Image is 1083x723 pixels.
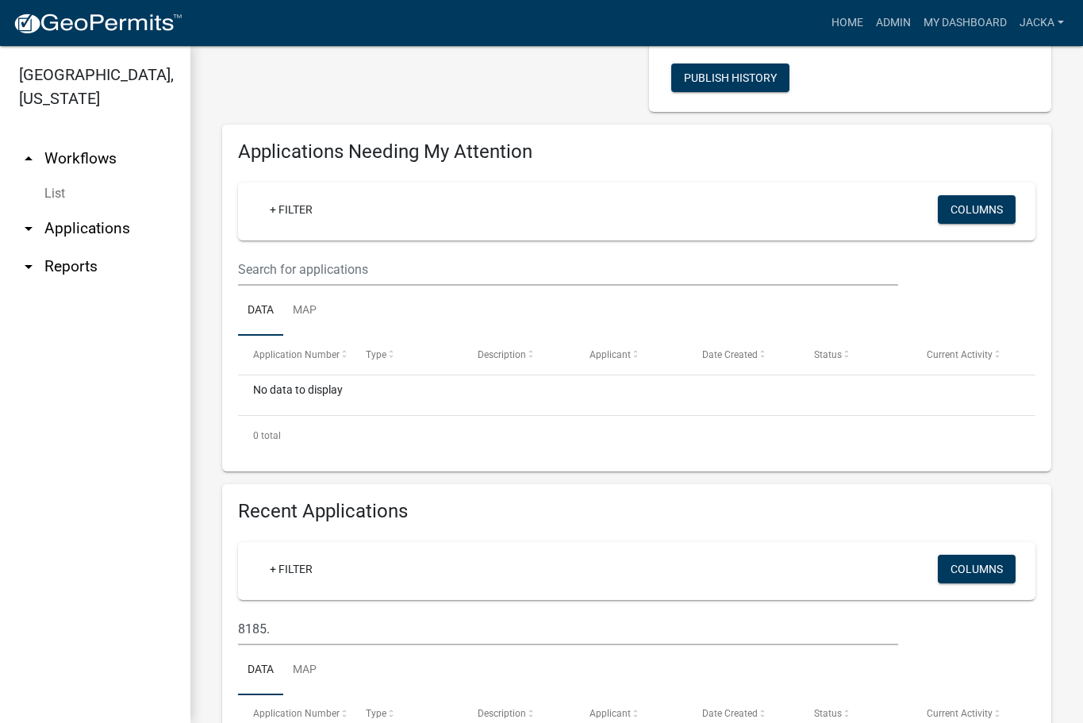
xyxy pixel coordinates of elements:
[671,63,789,92] button: Publish History
[590,708,631,719] span: Applicant
[366,708,386,719] span: Type
[1013,8,1070,38] a: jacka
[19,219,38,238] i: arrow_drop_down
[19,257,38,276] i: arrow_drop_down
[938,195,1016,224] button: Columns
[238,140,1035,163] h4: Applications Needing My Attention
[912,336,1023,374] datatable-header-cell: Current Activity
[687,336,799,374] datatable-header-cell: Date Created
[238,613,898,645] input: Search for applications
[238,253,898,286] input: Search for applications
[238,500,1035,523] h4: Recent Applications
[590,349,631,360] span: Applicant
[927,708,993,719] span: Current Activity
[702,349,758,360] span: Date Created
[283,645,326,696] a: Map
[478,708,526,719] span: Description
[870,8,917,38] a: Admin
[671,73,789,86] wm-modal-confirm: Workflow Publish History
[238,416,1035,456] div: 0 total
[350,336,462,374] datatable-header-cell: Type
[917,8,1013,38] a: My Dashboard
[238,286,283,337] a: Data
[463,336,574,374] datatable-header-cell: Description
[253,708,340,719] span: Application Number
[478,349,526,360] span: Description
[238,336,350,374] datatable-header-cell: Application Number
[238,645,283,696] a: Data
[938,555,1016,583] button: Columns
[257,555,325,583] a: + Filter
[574,336,686,374] datatable-header-cell: Applicant
[19,149,38,168] i: arrow_drop_up
[814,708,842,719] span: Status
[366,349,386,360] span: Type
[702,708,758,719] span: Date Created
[927,349,993,360] span: Current Activity
[814,349,842,360] span: Status
[238,375,1035,415] div: No data to display
[283,286,326,337] a: Map
[257,195,325,224] a: + Filter
[825,8,870,38] a: Home
[253,349,340,360] span: Application Number
[799,336,911,374] datatable-header-cell: Status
